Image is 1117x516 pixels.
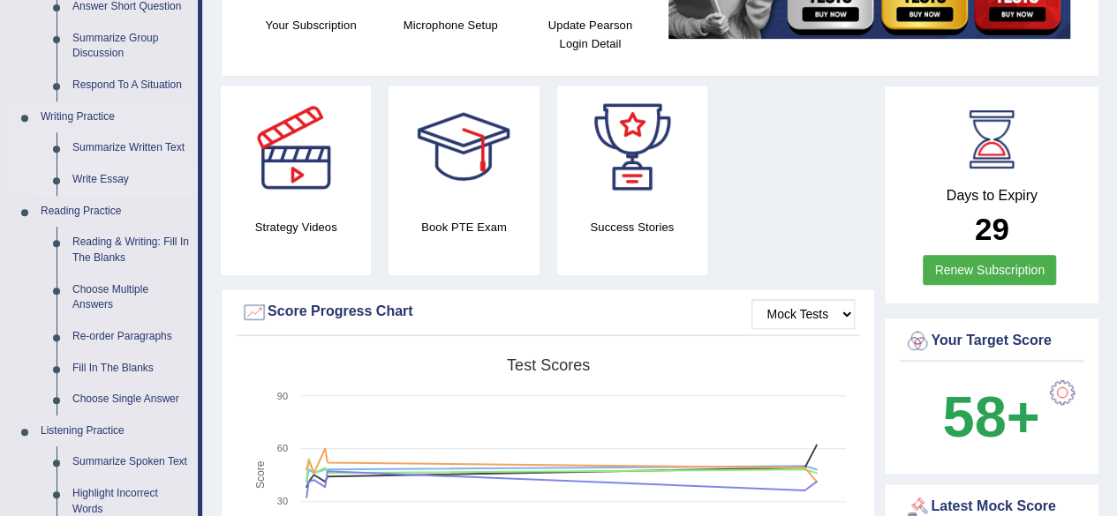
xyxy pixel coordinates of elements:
a: Summarize Group Discussion [64,23,198,70]
div: Score Progress Chart [241,299,855,325]
tspan: Score [254,460,267,489]
a: Reading & Writing: Fill In The Blanks [64,227,198,273]
b: 58+ [942,385,1039,449]
h4: Book PTE Exam [389,218,539,236]
a: Summarize Spoken Text [64,446,198,478]
b: 29 [975,212,1009,246]
h4: Microphone Setup [389,16,511,34]
h4: Success Stories [557,218,707,236]
a: Writing Practice [33,101,198,133]
text: 90 [277,391,288,401]
text: 30 [277,496,288,506]
a: Reading Practice [33,196,198,228]
div: Your Target Score [904,328,1079,355]
h4: Your Subscription [250,16,372,34]
a: Re-order Paragraphs [64,321,198,353]
h4: Days to Expiry [904,188,1079,204]
text: 60 [277,443,288,453]
tspan: Test scores [507,356,590,374]
a: Choose Multiple Answers [64,274,198,321]
a: Respond To A Situation [64,70,198,101]
a: Listening Practice [33,415,198,447]
a: Write Essay [64,164,198,196]
h4: Strategy Videos [221,218,371,236]
a: Renew Subscription [923,255,1056,285]
h4: Update Pearson Login Detail [529,16,651,53]
a: Choose Single Answer [64,384,198,415]
a: Summarize Written Text [64,132,198,164]
a: Fill In The Blanks [64,353,198,385]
